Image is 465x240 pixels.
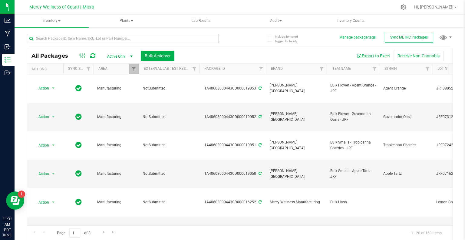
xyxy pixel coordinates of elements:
[143,114,196,120] span: NotSubmitted
[84,64,94,74] a: Filter
[339,35,376,40] button: Manage package tags
[31,52,74,59] span: All Packages
[384,66,397,71] a: Strain
[97,114,135,120] span: Manufacturing
[129,64,139,74] a: Filter
[97,199,135,205] span: Manufacturing
[50,141,57,150] span: select
[423,64,433,74] a: Filter
[5,57,11,63] inline-svg: Inventory
[406,228,447,237] span: 1 - 20 of 160 items
[330,225,376,236] span: Bulk Flower - Pink Champagne
[258,171,262,176] span: Sync from Compliance System
[400,4,407,10] div: Manage settings
[143,199,196,205] span: NotSubmitted
[317,64,327,74] a: Filter
[97,86,135,91] span: Manufacturing
[33,141,49,150] span: Action
[90,15,163,27] span: Plants
[330,111,376,123] span: Bulk Flower - Governmint Oasis - JRF
[3,233,12,237] p: 09/23
[270,83,323,94] span: [PERSON_NAME][GEOGRAPHIC_DATA]
[75,84,82,93] span: In Sync
[33,198,49,207] span: Action
[258,143,262,147] span: Sync from Compliance System
[3,216,12,233] p: 11:31 AM PDT
[98,66,107,71] a: Area
[414,5,453,9] span: Hi, [PERSON_NAME]!
[199,114,267,120] div: 1A40603000443CD000019052
[75,113,82,121] span: In Sync
[383,171,429,177] span: Apple Tartz
[270,140,323,151] span: [PERSON_NAME][GEOGRAPHIC_DATA]
[199,86,267,91] div: 1A40603000443CD000019053
[330,168,376,180] span: Bulk Smalls - Apple Tartz - JRF
[258,86,262,90] span: Sync from Compliance System
[164,15,238,27] a: Lab Results
[383,142,429,148] span: Tropicanna Cherries
[33,113,49,121] span: Action
[385,32,433,43] button: Sync METRC Packages
[89,15,163,27] a: Plants
[394,51,444,61] button: Receive Non-Cannabis
[270,199,323,205] span: Mercy Wellness Manufacturing
[99,228,108,236] a: Go to the next page
[353,51,394,61] button: Export to Excel
[258,200,262,204] span: Sync from Compliance System
[143,142,196,148] span: NotSubmitted
[31,67,61,71] div: Actions
[75,169,82,178] span: In Sync
[383,114,429,120] span: Governmint Oasis
[199,171,267,177] div: 1A40603000443CD000019050
[5,70,11,76] inline-svg: Outbound
[141,51,174,61] button: Bulk Actions
[383,86,429,91] span: Agent Orange
[143,86,196,91] span: NotSubmitted
[330,83,376,94] span: Bulk Flower - Agent Orange - JRF
[97,142,135,148] span: Manufacturing
[97,171,135,177] span: Manufacturing
[50,84,57,93] span: select
[75,198,82,206] span: In Sync
[143,171,196,177] span: NotSubmitted
[69,228,80,238] input: 1
[33,84,49,93] span: Action
[5,18,11,24] inline-svg: Analytics
[258,115,262,119] span: Sync from Compliance System
[271,66,283,71] a: Brand
[390,35,428,39] span: Sync METRC Packages
[68,66,91,71] a: Sync Status
[18,191,25,198] iframe: Resource center unread badge
[330,199,376,205] span: Bulk Hash
[275,34,305,43] span: Include items not tagged for facility
[256,64,266,74] a: Filter
[75,141,82,149] span: In Sync
[5,31,11,37] inline-svg: Manufacturing
[270,111,323,123] span: [PERSON_NAME][GEOGRAPHIC_DATA]
[270,168,323,180] span: [PERSON_NAME][GEOGRAPHIC_DATA]
[437,66,459,71] a: Lot Number
[314,15,388,27] a: Inventory Counts
[109,228,118,236] a: Go to the last page
[239,15,313,27] a: Audit
[204,66,225,71] a: Package ID
[144,66,191,71] a: External Lab Test Result
[15,15,89,27] a: Inventory
[27,34,219,43] input: Search Package ID, Item Name, SKU, Lot or Part Number...
[50,170,57,178] span: select
[50,198,57,207] span: select
[52,228,95,238] span: Page of 8
[199,199,267,205] div: 1A40603000443CD000016252
[145,53,170,58] span: Bulk Actions
[328,18,373,23] span: Inventory Counts
[33,170,49,178] span: Action
[331,66,351,71] a: Item Name
[183,18,219,23] span: Lab Results
[6,191,24,210] iframe: Resource center
[330,140,376,151] span: Bulk Smalls - Tropicanna Cherries - JRF
[5,44,11,50] inline-svg: Inbound
[370,64,380,74] a: Filter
